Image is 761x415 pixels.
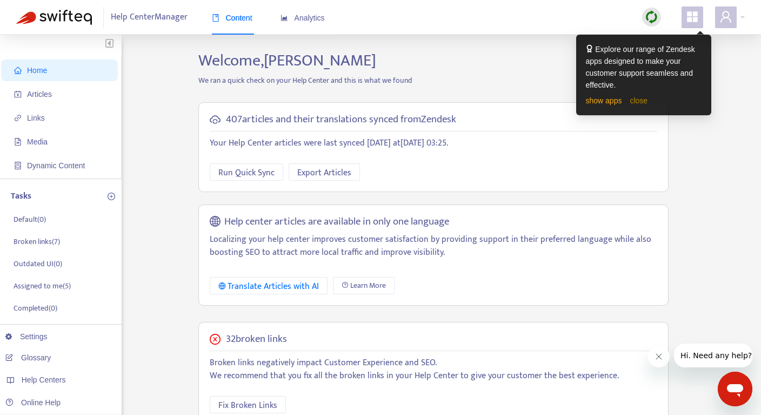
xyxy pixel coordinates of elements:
p: Tasks [11,190,31,203]
p: Localizing your help center improves customer satisfaction by providing support in their preferre... [210,233,657,259]
span: Run Quick Sync [218,166,275,180]
iframe: Message from company [674,344,752,367]
p: Completed ( 0 ) [14,302,57,314]
span: file-image [14,138,22,146]
span: Dynamic Content [27,161,85,170]
span: account-book [14,90,22,98]
p: We ran a quick check on your Help Center and this is what we found [190,75,677,86]
button: Fix Broken Links [210,396,286,413]
span: appstore [686,10,699,23]
span: home [14,67,22,74]
span: cloud-sync [210,114,221,125]
img: sync.dc5367851b00ba804db3.png [645,10,658,24]
button: Run Quick Sync [210,163,283,181]
a: show apps [586,96,622,105]
h5: Help center articles are available in only one language [224,216,449,228]
span: global [210,216,221,228]
span: Export Articles [297,166,351,180]
p: Broken links negatively impact Customer Experience and SEO. We recommend that you fix all the bro... [210,357,657,383]
span: book [212,14,219,22]
a: Learn More [333,277,395,294]
button: Export Articles [289,163,360,181]
p: Assigned to me ( 5 ) [14,280,71,292]
span: Fix Broken Links [218,399,277,412]
a: close [630,96,647,105]
span: Welcome, [PERSON_NAME] [198,47,376,74]
p: Broken links ( 7 ) [14,236,60,247]
p: Outdated UI ( 0 ) [14,258,62,269]
a: Glossary [5,353,51,362]
span: Content [212,14,252,22]
span: Help Center Manager [111,7,188,28]
div: Explore our range of Zendesk apps designed to make your customer support seamless and effective. [586,43,702,91]
iframe: Close message [648,346,670,367]
span: Analytics [281,14,325,22]
h5: 407 articles and their translations synced from Zendesk [226,114,456,126]
span: Home [27,66,47,75]
span: user [719,10,732,23]
iframe: Button to launch messaging window [718,372,752,406]
a: Settings [5,332,48,341]
span: Media [27,137,48,146]
a: Online Help [5,398,61,407]
button: Translate Articles with AI [210,277,328,294]
span: Help Centers [22,376,66,384]
h5: 32 broken links [226,333,287,346]
span: container [14,162,22,169]
span: plus-circle [108,193,115,200]
span: link [14,114,22,122]
span: Learn More [350,280,386,292]
span: close-circle [210,334,221,345]
div: Translate Articles with AI [218,280,319,293]
span: Links [27,114,45,122]
p: Your Help Center articles were last synced [DATE] at [DATE] 03:25 . [210,137,657,150]
img: Swifteq [16,10,92,25]
p: Default ( 0 ) [14,214,46,225]
span: area-chart [281,14,288,22]
span: Articles [27,90,52,98]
